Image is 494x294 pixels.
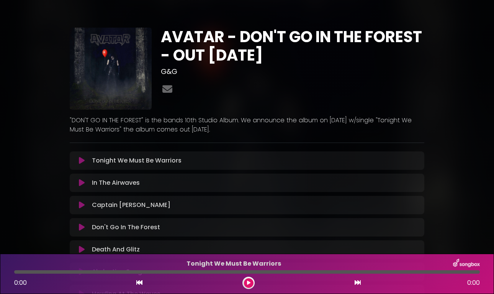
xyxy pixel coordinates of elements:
img: F2dxkizfSxmxPj36bnub [70,28,152,110]
h3: G&G [161,67,425,76]
img: songbox-logo-white.png [453,259,480,269]
p: Death And Glitz [92,245,420,254]
h1: AVATAR - DON'T GO IN THE FOREST - OUT [DATE] [161,28,425,64]
p: Captain [PERSON_NAME] [92,200,420,210]
p: Tonight We Must Be Warriors [92,156,420,165]
span: 0:00 [467,278,480,287]
p: Tonight We Must Be Warriors [14,259,453,268]
p: Don't Go In The Forest [92,223,420,232]
p: "DON'T GO IN THE FOREST" is the bands 10th Studio Album. We announce the album on [DATE] w/single... [70,116,424,134]
p: In The Airwaves [92,178,420,187]
span: 0:00 [14,278,27,287]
